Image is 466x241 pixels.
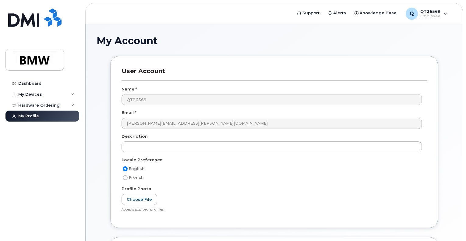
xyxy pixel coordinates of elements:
[129,175,144,180] span: French
[123,175,128,180] input: French
[122,67,427,80] h3: User Account
[122,133,148,139] label: Description
[122,186,151,192] label: Profile Photo
[122,207,422,212] div: Accepts jpg, jpeg, png files
[122,194,157,205] label: Choose File
[122,157,162,163] label: Locale Preference
[123,166,128,171] input: English
[129,166,145,171] span: English
[122,86,137,92] label: Name *
[122,110,136,115] label: Email *
[97,35,452,46] h1: My Account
